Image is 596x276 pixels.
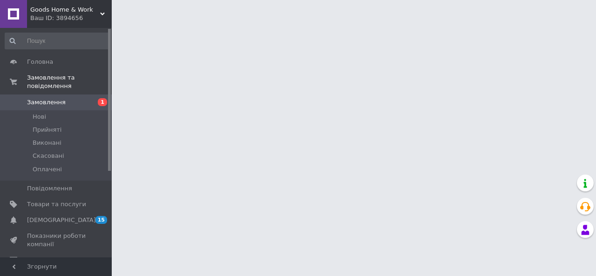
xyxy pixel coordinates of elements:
span: Показники роботи компанії [27,232,86,249]
span: Goods Home & Work [30,6,100,14]
span: Замовлення та повідомлення [27,74,112,90]
span: Головна [27,58,53,66]
span: Повідомлення [27,184,72,193]
span: Товари та послуги [27,200,86,209]
span: 1 [98,98,107,106]
span: Відгуки [27,256,51,265]
span: Скасовані [33,152,64,160]
span: Замовлення [27,98,66,107]
span: [DEMOGRAPHIC_DATA] [27,216,96,224]
span: Прийняті [33,126,61,134]
span: 15 [95,216,107,224]
span: Оплачені [33,165,62,174]
span: Нові [33,113,46,121]
input: Пошук [5,33,110,49]
span: Виконані [33,139,61,147]
div: Ваш ID: 3894656 [30,14,112,22]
